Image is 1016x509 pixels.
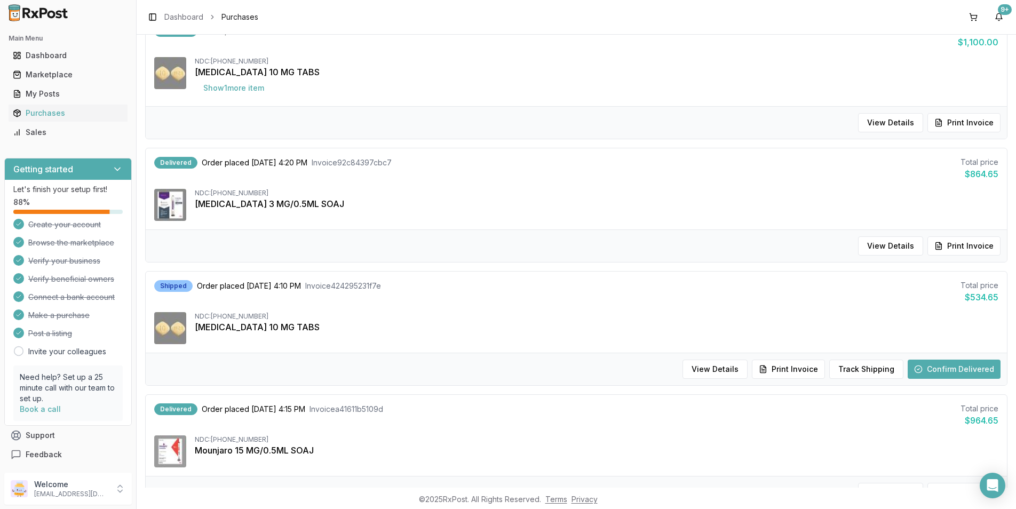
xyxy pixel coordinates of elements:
[26,449,62,460] span: Feedback
[154,280,193,292] div: Shipped
[961,291,998,304] div: $534.65
[961,280,998,291] div: Total price
[28,292,115,303] span: Connect a bank account
[998,4,1012,15] div: 9+
[9,123,128,142] a: Sales
[4,4,73,21] img: RxPost Logo
[858,236,923,256] button: View Details
[28,328,72,339] span: Post a listing
[4,47,132,64] button: Dashboard
[961,168,998,180] div: $864.65
[13,108,123,118] div: Purchases
[13,127,123,138] div: Sales
[4,124,132,141] button: Sales
[20,404,61,413] a: Book a call
[202,404,305,415] span: Order placed [DATE] 4:15 PM
[305,281,381,291] span: Invoice 424295231f7e
[9,65,128,84] a: Marketplace
[9,84,128,104] a: My Posts
[195,444,998,457] div: Mounjaro 15 MG/0.5ML SOAJ
[195,189,998,197] div: NDC: [PHONE_NUMBER]
[154,403,197,415] div: Delivered
[9,46,128,65] a: Dashboard
[164,12,258,22] nav: breadcrumb
[154,157,197,169] div: Delivered
[154,189,186,221] img: Trulicity 3 MG/0.5ML SOAJ
[154,57,186,89] img: Farxiga 10 MG TABS
[154,312,186,344] img: Farxiga 10 MG TABS
[571,495,598,504] a: Privacy
[990,9,1007,26] button: 9+
[164,12,203,22] a: Dashboard
[195,321,998,333] div: [MEDICAL_DATA] 10 MG TABS
[829,360,903,379] button: Track Shipping
[4,66,132,83] button: Marketplace
[13,184,123,195] p: Let's finish your setup first!
[195,435,998,444] div: NDC: [PHONE_NUMBER]
[858,483,923,502] button: View Details
[20,372,116,404] p: Need help? Set up a 25 minute call with our team to set up.
[980,473,1005,498] div: Open Intercom Messenger
[13,50,123,61] div: Dashboard
[4,426,132,445] button: Support
[4,85,132,102] button: My Posts
[13,89,123,99] div: My Posts
[927,113,1001,132] button: Print Invoice
[154,435,186,467] img: Mounjaro 15 MG/0.5ML SOAJ
[11,480,28,497] img: User avatar
[221,12,258,22] span: Purchases
[682,360,748,379] button: View Details
[4,445,132,464] button: Feedback
[28,256,100,266] span: Verify your business
[9,34,128,43] h2: Main Menu
[961,403,998,414] div: Total price
[13,197,30,208] span: 88 %
[961,157,998,168] div: Total price
[927,236,1001,256] button: Print Invoice
[195,78,273,98] button: Show1more item
[202,157,307,168] span: Order placed [DATE] 4:20 PM
[195,197,998,210] div: [MEDICAL_DATA] 3 MG/0.5ML SOAJ
[958,36,998,49] div: $1,100.00
[312,157,392,168] span: Invoice 92c84397cbc7
[28,237,114,248] span: Browse the marketplace
[195,312,998,321] div: NDC: [PHONE_NUMBER]
[197,281,301,291] span: Order placed [DATE] 4:10 PM
[34,490,108,498] p: [EMAIL_ADDRESS][DOMAIN_NAME]
[752,360,825,379] button: Print Invoice
[13,69,123,80] div: Marketplace
[195,66,998,78] div: [MEDICAL_DATA] 10 MG TABS
[28,219,101,230] span: Create your account
[927,483,1001,502] button: Print Invoice
[195,57,998,66] div: NDC: [PHONE_NUMBER]
[34,479,108,490] p: Welcome
[545,495,567,504] a: Terms
[858,113,923,132] button: View Details
[13,163,73,176] h3: Getting started
[4,105,132,122] button: Purchases
[28,310,90,321] span: Make a purchase
[28,274,114,284] span: Verify beneficial owners
[9,104,128,123] a: Purchases
[961,414,998,427] div: $964.65
[28,346,106,357] a: Invite your colleagues
[309,404,383,415] span: Invoice a41611b5109d
[908,360,1001,379] button: Confirm Delivered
